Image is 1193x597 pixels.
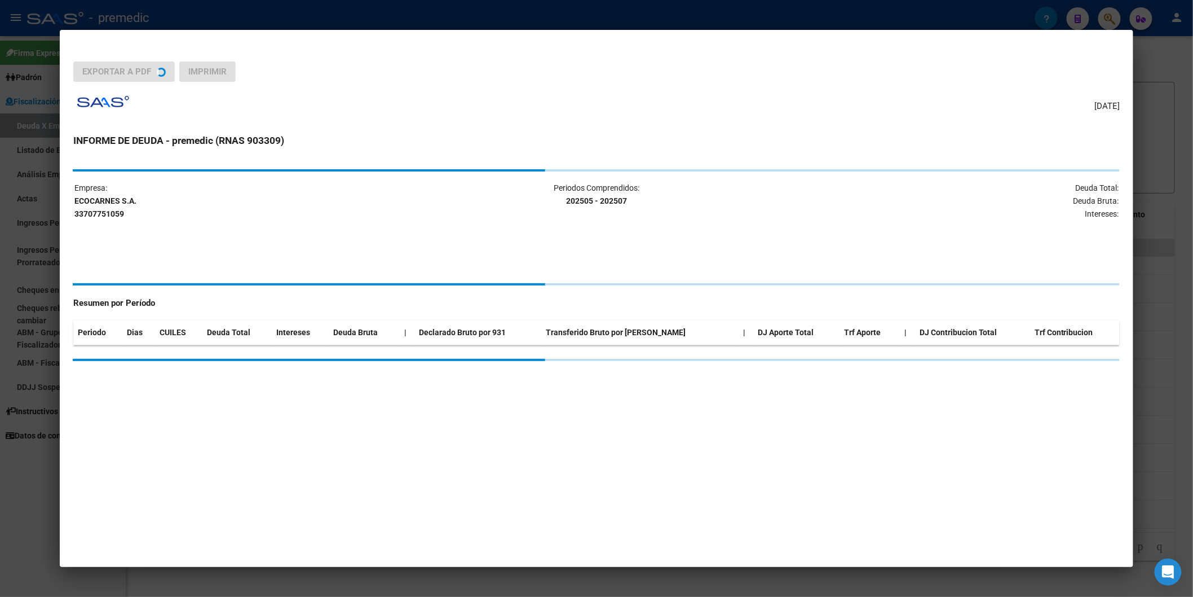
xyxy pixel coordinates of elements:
th: Deuda Total [202,321,272,345]
strong: ECOCARNES S.A. 33707751059 [74,196,136,218]
th: Declarado Bruto por 931 [414,321,541,345]
strong: 202505 - 202507 [566,196,627,205]
p: Periodos Comprendidos: [423,182,770,208]
th: | [739,321,754,345]
th: Transferido Bruto por [PERSON_NAME] [542,321,739,345]
button: Exportar a PDF [73,62,175,82]
th: | [900,321,916,345]
th: DJ Contribucion Total [915,321,1030,345]
p: Empresa: [74,182,422,220]
th: Deuda Bruta [329,321,400,345]
h4: Resumen por Período [73,297,1120,310]
th: | [400,321,415,345]
div: Open Intercom Messenger [1155,559,1182,586]
th: CUILES [156,321,202,345]
th: Dias [122,321,155,345]
span: [DATE] [1094,100,1120,113]
p: Deuda Total: Deuda Bruta: Intereses: [771,182,1119,220]
h3: INFORME DE DEUDA - premedic (RNAS 903309) [73,133,1120,148]
th: Periodo [73,321,122,345]
span: Imprimir [188,67,227,77]
th: DJ Aporte Total [754,321,839,345]
button: Imprimir [179,62,236,82]
th: Trf Aporte [839,321,900,345]
th: Trf Contribucion [1030,321,1120,345]
span: Exportar a PDF [82,67,151,77]
th: Intereses [272,321,329,345]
